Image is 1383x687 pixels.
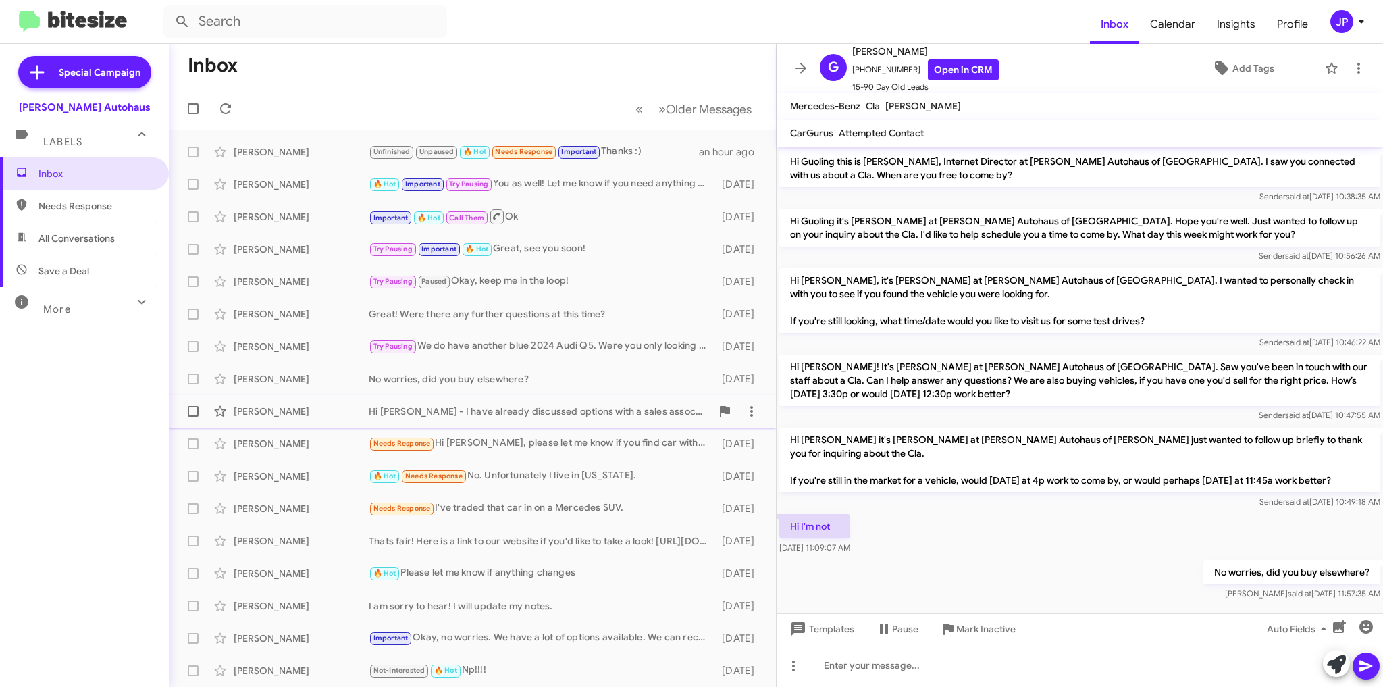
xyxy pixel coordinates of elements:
[779,355,1380,406] p: Hi [PERSON_NAME]! It's [PERSON_NAME] at [PERSON_NAME] Autohaus of [GEOGRAPHIC_DATA]. Saw you've b...
[373,666,425,675] span: Not-Interested
[18,56,151,88] a: Special Campaign
[1256,617,1342,641] button: Auto Fields
[699,145,765,159] div: an hour ago
[38,199,153,213] span: Needs Response
[234,372,369,386] div: [PERSON_NAME]
[234,664,369,678] div: [PERSON_NAME]
[369,176,713,192] div: You as well! Let me know if you need anything else!
[713,502,765,515] div: [DATE]
[369,405,711,418] div: Hi [PERSON_NAME] - I have already discussed options with a sales associate and have decided to st...
[369,534,713,548] div: Thats fair! Here is a link to our website if you'd like to take a look! [URL][DOMAIN_NAME]
[1319,10,1368,33] button: JP
[1206,5,1266,44] a: Insights
[38,167,153,180] span: Inbox
[369,208,713,225] div: Ok
[1286,497,1309,507] span: said at
[373,504,431,513] span: Needs Response
[495,147,552,156] span: Needs Response
[373,180,396,188] span: 🔥 Hot
[369,372,713,386] div: No worries, did you buy elsewhere?
[369,436,713,451] div: Hi [PERSON_NAME], please let me know if you find car with the following features. 2024 to 25, gle...
[369,144,699,159] div: Thanks :)
[1285,251,1309,261] span: said at
[1259,251,1380,261] span: Sender [DATE] 10:56:26 AM
[713,664,765,678] div: [DATE]
[234,210,369,224] div: [PERSON_NAME]
[1203,560,1380,584] p: No worries, did you buy elsewhere?
[369,663,713,678] div: Np!!!!
[777,617,865,641] button: Templates
[234,340,369,353] div: [PERSON_NAME]
[163,5,447,38] input: Search
[779,542,850,553] span: [DATE] 11:09:07 AM
[234,599,369,613] div: [PERSON_NAME]
[405,472,463,480] span: Needs Response
[713,275,765,288] div: [DATE]
[1232,56,1274,80] span: Add Tags
[43,136,82,148] span: Labels
[666,102,752,117] span: Older Messages
[1259,410,1380,420] span: Sender [DATE] 10:47:55 AM
[43,303,71,315] span: More
[650,95,760,123] button: Next
[369,630,713,646] div: Okay, no worries. We have a lot of options available. We can reconnect later on!
[929,617,1026,641] button: Mark Inactive
[369,468,713,484] div: No. Unfortunately I live in [US_STATE].
[369,307,713,321] div: Great! Were there any further questions at this time?
[1286,191,1309,201] span: said at
[234,307,369,321] div: [PERSON_NAME]
[658,101,666,118] span: »
[373,147,411,156] span: Unfinished
[779,149,1380,187] p: Hi Guoling this is [PERSON_NAME], Internet Director at [PERSON_NAME] Autohaus of [GEOGRAPHIC_DATA...
[713,372,765,386] div: [DATE]
[369,241,713,257] div: Great, see you soon!
[865,617,929,641] button: Pause
[828,57,839,78] span: G
[1259,191,1380,201] span: Sender [DATE] 10:38:35 AM
[234,275,369,288] div: [PERSON_NAME]
[1288,588,1311,599] span: said at
[561,147,596,156] span: Important
[421,277,446,286] span: Paused
[373,634,409,642] span: Important
[1285,410,1309,420] span: said at
[234,469,369,483] div: [PERSON_NAME]
[1286,337,1309,347] span: said at
[369,501,713,516] div: I've traded that car in on a Mercedes SUV.
[1139,5,1206,44] span: Calendar
[713,469,765,483] div: [DATE]
[779,209,1380,247] p: Hi Guoling it's [PERSON_NAME] at [PERSON_NAME] Autohaus of [GEOGRAPHIC_DATA]. Hope you're well. J...
[234,437,369,451] div: [PERSON_NAME]
[373,472,396,480] span: 🔥 Hot
[465,245,488,253] span: 🔥 Hot
[419,147,454,156] span: Unpaused
[421,245,456,253] span: Important
[790,127,833,139] span: CarGurus
[59,66,140,79] span: Special Campaign
[1167,56,1318,80] button: Add Tags
[449,213,484,222] span: Call Them
[1330,10,1353,33] div: JP
[779,268,1380,333] p: Hi [PERSON_NAME], it's [PERSON_NAME] at [PERSON_NAME] Autohaus of [GEOGRAPHIC_DATA]. I wanted to ...
[1090,5,1139,44] span: Inbox
[405,180,440,188] span: Important
[713,599,765,613] div: [DATE]
[369,338,713,354] div: We do have another blue 2024 Audi Q5. Were you only looking at the 2025?
[434,666,457,675] span: 🔥 Hot
[234,534,369,548] div: [PERSON_NAME]
[713,178,765,191] div: [DATE]
[373,569,396,578] span: 🔥 Hot
[713,307,765,321] div: [DATE]
[779,428,1380,492] p: Hi [PERSON_NAME] it's [PERSON_NAME] at [PERSON_NAME] Autohaus of [PERSON_NAME] just wanted to fol...
[713,210,765,224] div: [DATE]
[417,213,440,222] span: 🔥 Hot
[463,147,486,156] span: 🔥 Hot
[852,59,999,80] span: [PHONE_NUMBER]
[234,567,369,580] div: [PERSON_NAME]
[234,243,369,256] div: [PERSON_NAME]
[38,264,89,278] span: Save a Deal
[627,95,651,123] button: Previous
[1266,5,1319,44] a: Profile
[38,232,115,245] span: All Conversations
